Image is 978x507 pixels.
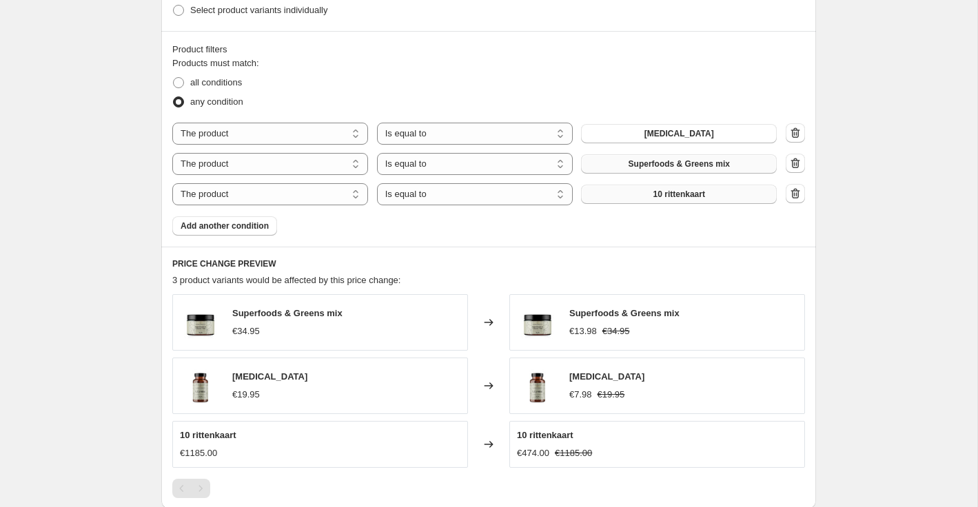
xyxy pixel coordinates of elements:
[232,388,260,402] div: €19.95
[581,185,777,204] button: 10 rittenkaart
[172,216,277,236] button: Add another condition
[569,371,644,382] span: [MEDICAL_DATA]
[180,302,221,343] img: Superfoods_8006c9f6-a08a-4d6c-841a-c90f3a3ed73c_80x.jpg
[517,430,573,440] span: 10 rittenkaart
[172,258,805,269] h6: PRICE CHANGE PREVIEW
[232,308,343,318] span: Superfoods & Greens mix
[581,154,777,174] button: Superfoods & Greens mix
[569,324,597,338] div: €13.98
[180,365,221,406] img: L-Lysine_fd5fdc40-99e7-4aa4-b537-ea94eeb618fb_80x.jpg
[172,43,805,56] div: Product filters
[172,58,259,68] span: Products must match:
[190,5,327,15] span: Select product variants individually
[581,124,777,143] button: L-Lysine
[629,158,730,169] span: Superfoods & Greens mix
[172,275,400,285] span: 3 product variants would be affected by this price change:
[569,388,592,402] div: €7.98
[172,479,210,498] nav: Pagination
[517,446,549,460] div: €474.00
[180,430,236,440] span: 10 rittenkaart
[180,446,217,460] div: €1185.00
[181,220,269,231] span: Add another condition
[598,388,625,402] strike: €19.95
[190,77,242,87] span: all conditions
[569,308,680,318] span: Superfoods & Greens mix
[555,446,592,460] strike: €1185.00
[653,189,705,200] span: 10 rittenkaart
[602,324,630,338] strike: €34.95
[517,302,558,343] img: Superfoods_8006c9f6-a08a-4d6c-841a-c90f3a3ed73c_80x.jpg
[232,324,260,338] div: €34.95
[517,365,558,406] img: L-Lysine_fd5fdc40-99e7-4aa4-b537-ea94eeb618fb_80x.jpg
[232,371,307,382] span: [MEDICAL_DATA]
[190,96,243,107] span: any condition
[644,128,714,139] span: [MEDICAL_DATA]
